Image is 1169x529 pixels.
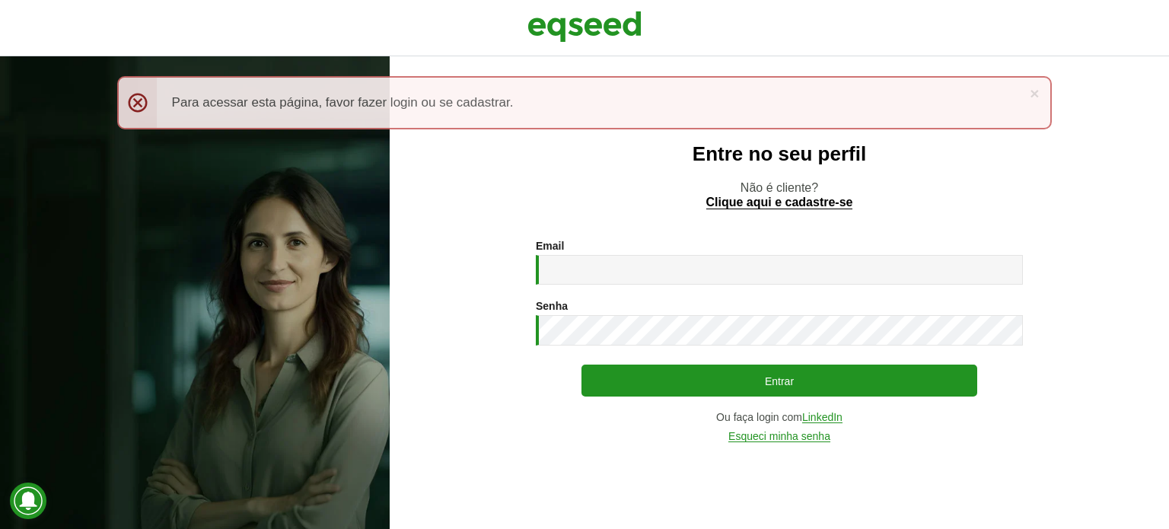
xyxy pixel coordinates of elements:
[527,8,642,46] img: EqSeed Logo
[117,76,1053,129] div: Para acessar esta página, favor fazer login ou se cadastrar.
[728,431,830,442] a: Esqueci minha senha
[802,412,843,423] a: LinkedIn
[1030,85,1039,101] a: ×
[536,412,1023,423] div: Ou faça login com
[706,196,853,209] a: Clique aqui e cadastre-se
[581,365,977,397] button: Entrar
[536,301,568,311] label: Senha
[420,180,1139,209] p: Não é cliente?
[420,143,1139,165] h2: Entre no seu perfil
[536,241,564,251] label: Email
